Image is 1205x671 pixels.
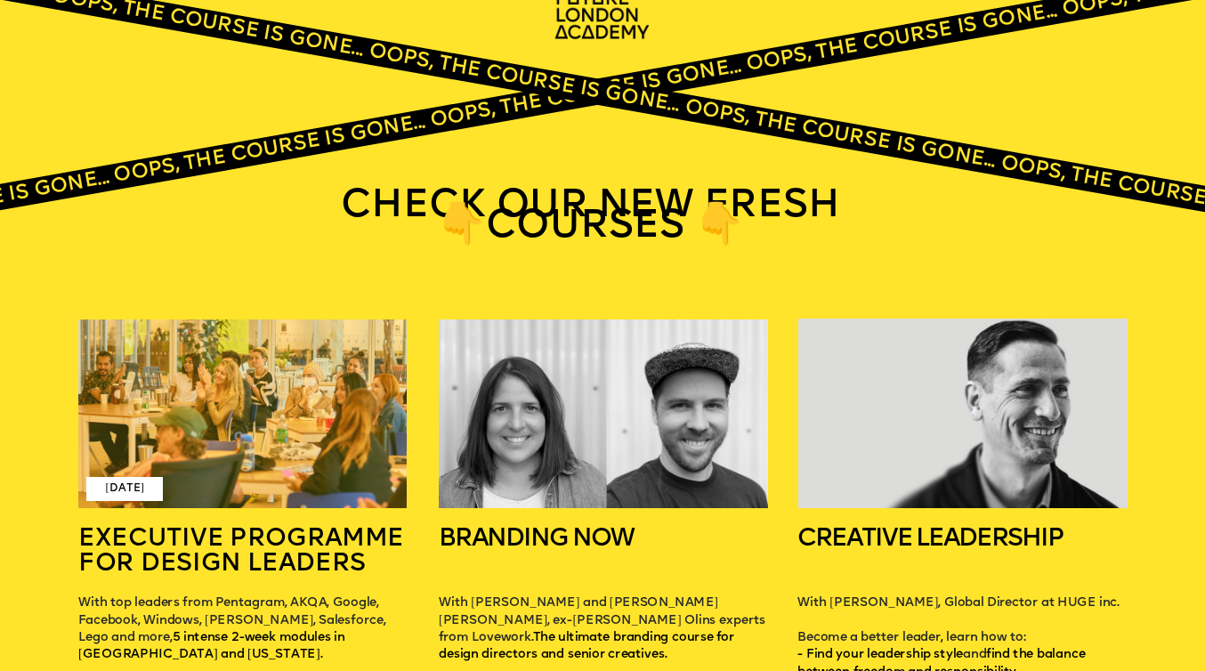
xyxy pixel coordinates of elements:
span: With top leaders from Pentagram, AKQA, Google, Facebook, Windows, [PERSON_NAME], Salesforce, Lego... [78,597,389,644]
a: CREATIVE LEADERSHIP [797,527,1063,553]
a: - Find your leadership style [797,649,963,662]
img: upload-f1b859fd-81d3-48e9-abb7-64b5cd16a218.png [798,319,1127,507]
a: BRANDING NOW [439,527,633,553]
a: 5 intense 2-week modules in [GEOGRAPHIC_DATA] and [US_STATE]. [78,632,348,662]
span: With [PERSON_NAME] and [PERSON_NAME] [PERSON_NAME], ex-[PERSON_NAME] Olins experts from Lovework. [439,597,768,662]
span: Become a better leader, learn how to: [797,632,1026,644]
img: upload-b7866ba7-a033-4e5c-bfe7-c5fa51f852e9.png [439,319,768,508]
a: The ultimate branding course for design directors and senior creatives. [439,632,738,662]
span: With [PERSON_NAME], Global Director at HUGE inc. [797,597,1120,610]
span: 👇courses 👇 [437,208,743,247]
img: upload-61040f73-32d1-4a25-957f-a6023610a8d7.png [78,319,406,508]
a: EXECUTIVE PROGRAMME FOR DESIGN LEADERS [78,527,410,578]
span: Check our new fresh [341,188,840,226]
